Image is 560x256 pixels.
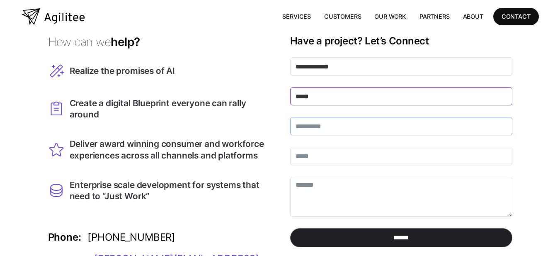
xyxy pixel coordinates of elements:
[70,179,270,202] div: Enterprise scale development for systems that need to “Just Work”
[368,8,413,25] a: Our Work
[413,8,456,25] a: Partners
[290,35,512,47] h3: Have a project? Let’s Connect
[290,57,512,252] form: Contact Form
[318,8,368,25] a: Customers
[48,35,111,49] span: How can we
[456,8,490,25] a: About
[70,98,270,120] div: Create a digital Blueprint everyone can rally around
[48,232,81,242] div: Phone:
[87,230,175,245] div: [PHONE_NUMBER]
[493,8,539,25] a: CONTACT
[48,35,270,49] h3: help?
[276,8,318,25] a: Services
[502,11,531,22] div: CONTACT
[22,8,85,25] a: home
[70,65,175,76] div: Realize the promises of AI
[70,138,270,161] div: Deliver award winning consumer and workforce experiences across all channels and platforms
